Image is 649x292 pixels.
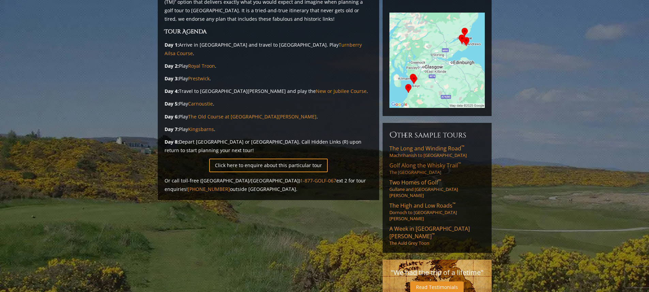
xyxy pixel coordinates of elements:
[188,186,230,192] a: [PHONE_NUMBER]
[389,179,485,198] a: Two Homes of Golf™Gullane and [GEOGRAPHIC_DATA][PERSON_NAME]
[389,130,485,141] h6: Other Sample Tours
[165,42,362,56] a: Turnberry Ailsa Course
[165,63,179,69] strong: Day 2:
[165,113,179,120] strong: Day 6:
[389,162,485,175] a: Golf Along the Whisky Trail™The [GEOGRAPHIC_DATA]
[188,113,316,120] a: The Old Course at [GEOGRAPHIC_DATA][PERSON_NAME]
[461,144,464,150] sup: ™
[389,225,485,246] a: A Week in [GEOGRAPHIC_DATA][PERSON_NAME]™The Auld Grey Toon
[452,201,455,207] sup: ™
[165,75,179,82] strong: Day 3:
[389,162,461,169] span: Golf Along the Whisky Trail
[432,232,435,238] sup: ™
[438,178,441,184] sup: ™
[389,179,441,186] span: Two Homes of Golf
[389,225,470,240] span: A Week in [GEOGRAPHIC_DATA][PERSON_NAME]
[209,159,328,172] a: Click here to enquire about this particular tour
[188,63,215,69] a: Royal Troon
[316,88,367,94] a: New or Jubilee Course
[165,27,372,36] h3: Tour Agenda
[165,88,179,94] strong: Day 4:
[165,62,372,70] p: Play .
[300,177,336,184] a: 1-877-GOLF-067
[389,266,485,279] p: "We had the trip of a lifetime"
[188,126,214,132] a: Kingsbarns
[165,87,372,95] p: Travel to [GEOGRAPHIC_DATA][PERSON_NAME] and play the .
[165,42,179,48] strong: Day 1:
[165,99,372,108] p: Play .
[165,139,179,145] strong: Day 8:
[389,145,464,152] span: The Long and Winding Road
[188,75,210,82] a: Prestwick
[165,137,372,155] p: Depart [GEOGRAPHIC_DATA] or [GEOGRAPHIC_DATA]. Call Hidden Links (R) upon return to start plannin...
[165,176,372,193] p: Or call toll-free ([GEOGRAPHIC_DATA]/[GEOGRAPHIC_DATA]) ext 2 for tour enquiries! outside [GEOGRA...
[389,202,485,222] a: The High and Low Roads™Dornoch to [GEOGRAPHIC_DATA][PERSON_NAME]
[165,100,179,107] strong: Day 5:
[165,126,179,132] strong: Day 7:
[188,100,213,107] a: Carnoustie
[165,112,372,121] p: Play .
[389,145,485,158] a: The Long and Winding Road™Machrihanish to [GEOGRAPHIC_DATA]
[165,125,372,133] p: Play .
[389,13,485,108] img: Google Map of Tour Courses
[389,202,455,209] span: The High and Low Roads
[165,74,372,83] p: Play .
[458,161,461,167] sup: ™
[165,40,372,58] p: Arrive in [GEOGRAPHIC_DATA] and travel to [GEOGRAPHIC_DATA]. Play .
